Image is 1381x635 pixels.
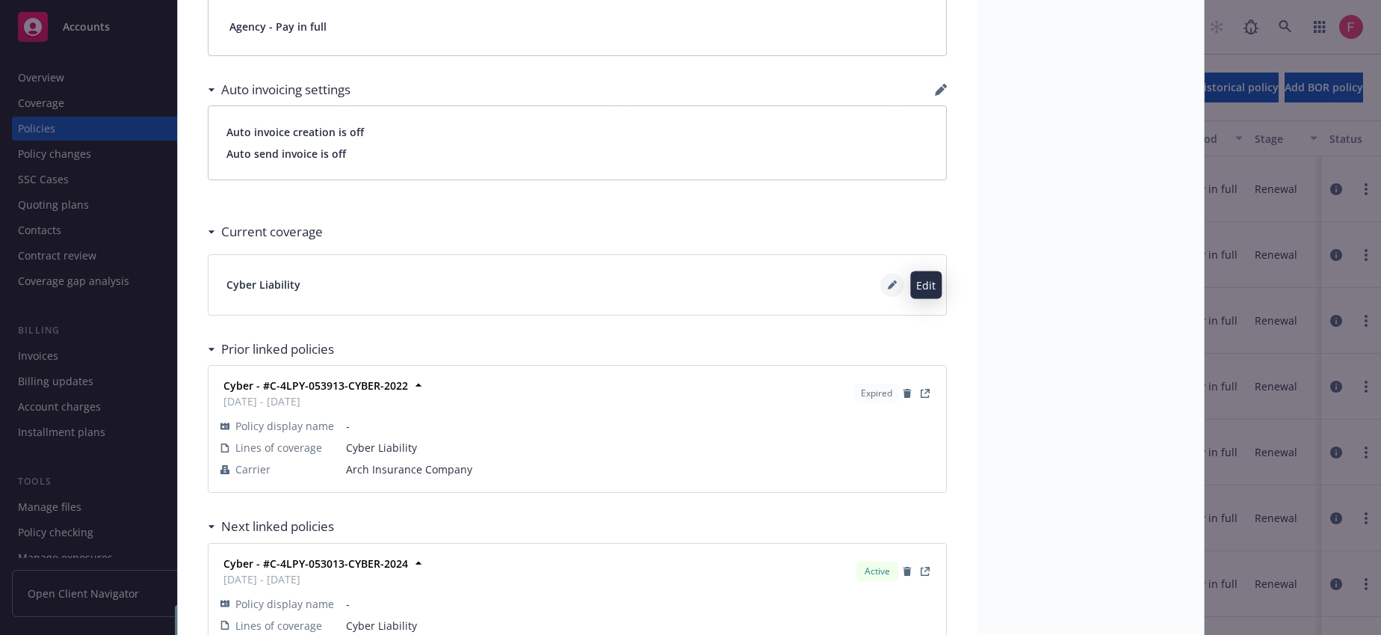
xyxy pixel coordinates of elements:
span: Cyber Liability [226,277,300,292]
a: View Policy [916,562,934,580]
h3: Prior linked policies [221,340,334,359]
span: Lines of coverage [235,618,322,634]
h3: Next linked policies [221,517,334,536]
div: Auto invoicing settings [208,80,350,99]
span: Lines of coverage [235,440,322,455]
strong: Cyber - #C-4LPY-053913-CYBER-2022 [223,378,408,393]
span: Active [862,565,892,578]
div: Next linked policies [208,517,334,536]
h3: Current coverage [221,222,323,242]
span: Cyber Liability [346,618,934,634]
span: Expired [861,387,892,400]
strong: Cyber - #C-4LPY-053013-CYBER-2024 [223,556,408,571]
div: Prior linked policies [208,340,334,359]
span: Cyber Liability [346,440,934,455]
div: Current coverage [208,222,323,242]
span: Arch Insurance Company [346,461,934,477]
h3: Auto invoicing settings [221,80,350,99]
span: Policy display name [235,596,334,612]
span: Auto invoice creation is off [226,124,928,140]
a: View Policy [916,384,934,402]
span: Carrier [235,461,271,477]
span: [DATE] - [DATE] [223,571,408,587]
span: [DATE] - [DATE] [223,393,408,409]
span: - [346,596,934,612]
span: - [346,418,934,434]
span: Policy display name [235,418,334,434]
span: Auto send invoice is off [226,146,928,162]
